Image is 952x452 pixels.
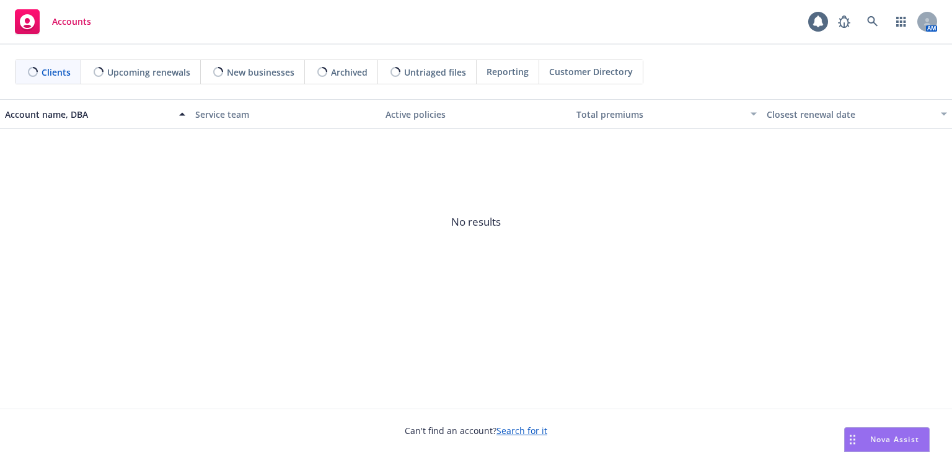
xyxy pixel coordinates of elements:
[870,434,919,445] span: Nova Assist
[227,66,294,79] span: New businesses
[487,65,529,78] span: Reporting
[889,9,914,34] a: Switch app
[107,66,190,79] span: Upcoming renewals
[404,66,466,79] span: Untriaged files
[496,425,547,436] a: Search for it
[331,66,368,79] span: Archived
[405,424,547,437] span: Can't find an account?
[844,427,930,452] button: Nova Assist
[195,108,376,121] div: Service team
[10,4,96,39] a: Accounts
[381,99,571,129] button: Active policies
[571,99,762,129] button: Total premiums
[5,108,172,121] div: Account name, DBA
[190,99,381,129] button: Service team
[860,9,885,34] a: Search
[762,99,952,129] button: Closest renewal date
[845,428,860,451] div: Drag to move
[386,108,566,121] div: Active policies
[42,66,71,79] span: Clients
[549,65,633,78] span: Customer Directory
[52,17,91,27] span: Accounts
[832,9,857,34] a: Report a Bug
[767,108,933,121] div: Closest renewal date
[576,108,743,121] div: Total premiums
